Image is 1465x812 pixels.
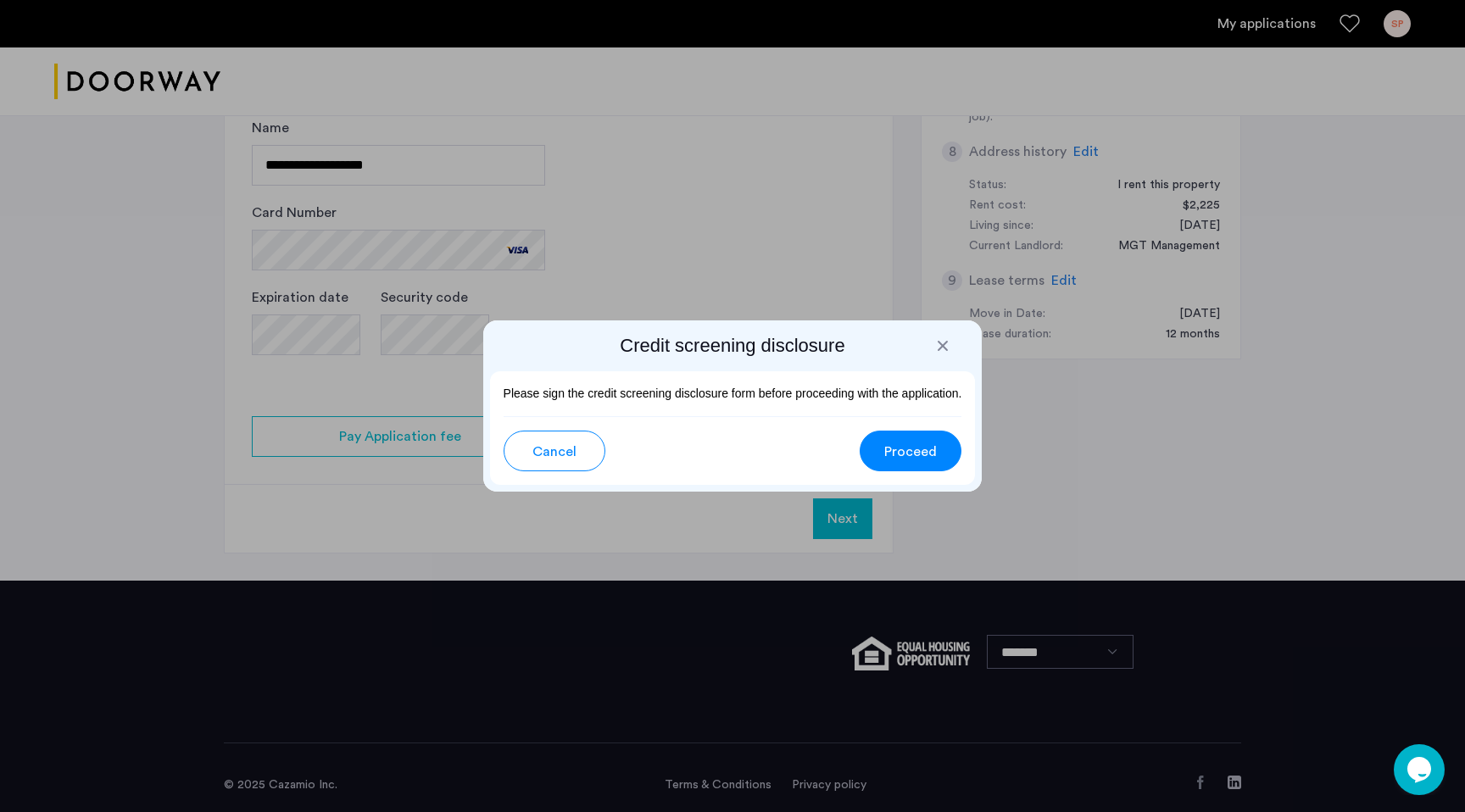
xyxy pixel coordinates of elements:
[860,431,961,471] button: button
[1394,744,1448,795] iframe: chat widget
[490,334,976,358] h2: Credit screening disclosure
[532,442,577,462] span: Cancel
[504,431,605,471] button: button
[884,442,937,462] span: Proceed
[504,385,962,403] p: Please sign the credit screening disclosure form before proceeding with the application.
